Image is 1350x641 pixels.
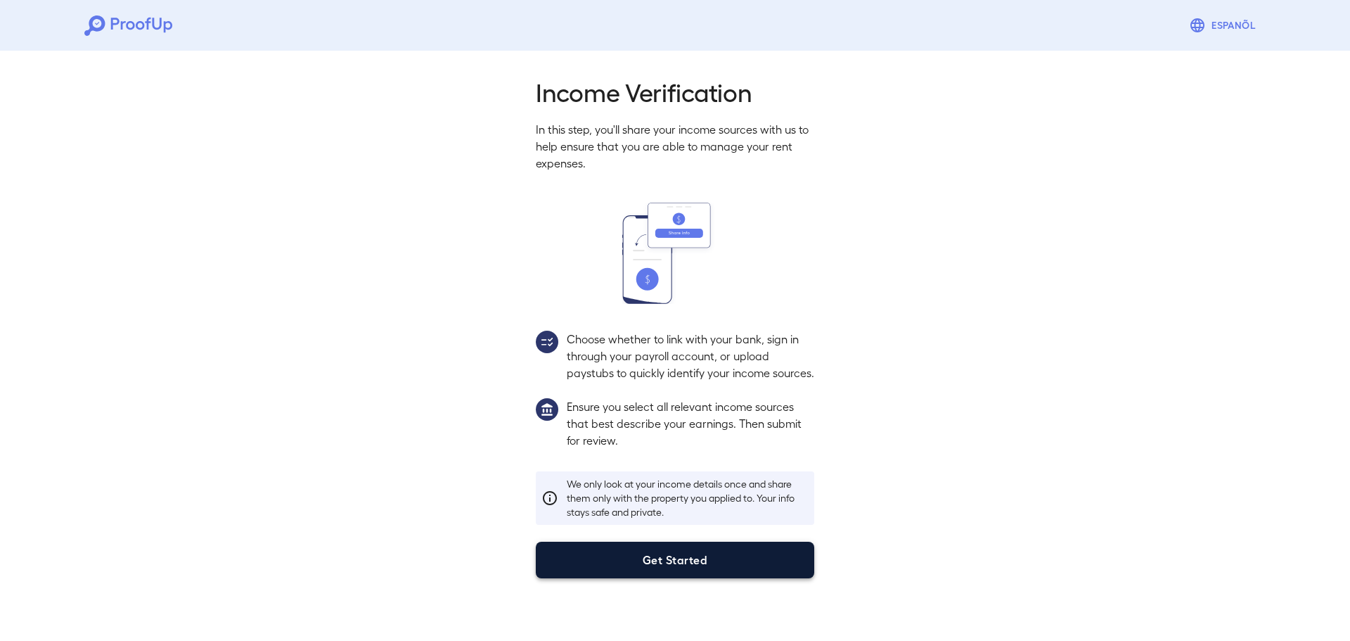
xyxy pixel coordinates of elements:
[536,542,814,578] button: Get Started
[622,203,728,304] img: transfer_money.svg
[1183,11,1266,39] button: Espanõl
[567,398,814,449] p: Ensure you select all relevant income sources that best describe your earnings. Then submit for r...
[536,398,558,421] img: group1.svg
[567,331,814,381] p: Choose whether to link with your bank, sign in through your payroll account, or upload paystubs t...
[536,121,814,172] p: In this step, you'll share your income sources with us to help ensure that you are able to manage...
[536,76,814,107] h2: Income Verification
[536,331,558,353] img: group2.svg
[567,477,809,519] p: We only look at your income details once and share them only with the property you applied to. Yo...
